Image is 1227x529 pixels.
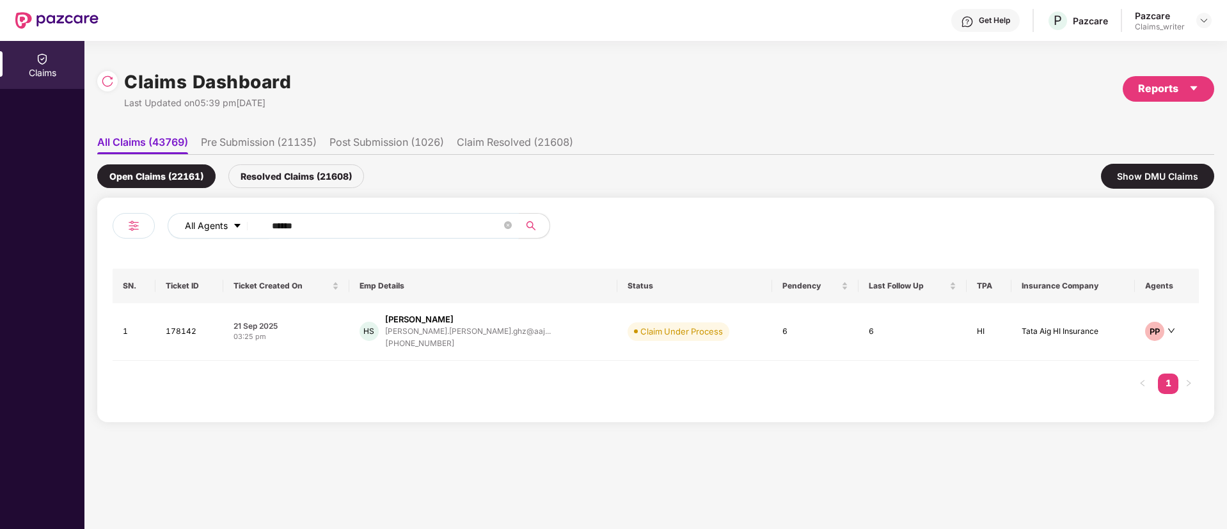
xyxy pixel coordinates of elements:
span: P [1054,13,1062,28]
div: Pazcare [1135,10,1185,22]
li: Pre Submission (21135) [201,136,317,154]
th: Status [617,269,772,303]
span: left [1139,379,1146,387]
div: Claims_writer [1135,22,1185,32]
div: Show DMU Claims [1101,164,1214,189]
span: close-circle [504,221,512,229]
li: Previous Page [1132,374,1153,394]
div: Resolved Claims (21608) [228,164,364,188]
div: HS [360,322,379,341]
li: All Claims (43769) [97,136,188,154]
td: HI [967,303,1012,361]
a: 1 [1158,374,1178,393]
span: Ticket Created On [234,281,329,291]
li: Claim Resolved (21608) [457,136,573,154]
img: svg+xml;base64,PHN2ZyBpZD0iSGVscC0zMngzMiIgeG1sbnM9Imh0dHA6Ly93d3cudzMub3JnLzIwMDAvc3ZnIiB3aWR0aD... [961,15,974,28]
span: caret-down [233,221,242,232]
li: Next Page [1178,374,1199,394]
th: TPA [967,269,1012,303]
li: 1 [1158,374,1178,394]
div: Reports [1138,81,1199,97]
th: Emp Details [349,269,617,303]
div: Open Claims (22161) [97,164,216,188]
div: 03:25 pm [234,331,338,342]
img: svg+xml;base64,PHN2ZyBpZD0iRHJvcGRvd24tMzJ4MzIiIHhtbG5zPSJodHRwOi8vd3d3LnczLm9yZy8yMDAwL3N2ZyIgd2... [1199,15,1209,26]
span: close-circle [504,220,512,232]
th: Agents [1135,269,1199,303]
th: Insurance Company [1011,269,1134,303]
button: All Agentscaret-down [168,213,269,239]
div: Claim Under Process [640,325,723,338]
div: PP [1145,322,1164,341]
div: Get Help [979,15,1010,26]
td: 6 [859,303,966,361]
h1: Claims Dashboard [124,68,291,96]
img: svg+xml;base64,PHN2ZyBpZD0iQ2xhaW0iIHhtbG5zPSJodHRwOi8vd3d3LnczLm9yZy8yMDAwL3N2ZyIgd2lkdGg9IjIwIi... [36,52,49,65]
img: svg+xml;base64,PHN2ZyB4bWxucz0iaHR0cDovL3d3dy53My5vcmcvMjAwMC9zdmciIHdpZHRoPSIyNCIgaGVpZ2h0PSIyNC... [126,218,141,233]
div: Pazcare [1073,15,1108,27]
div: 21 Sep 2025 [234,320,338,331]
li: Post Submission (1026) [329,136,444,154]
td: 178142 [155,303,223,361]
span: Pendency [782,281,839,291]
button: right [1178,374,1199,394]
span: down [1168,327,1175,335]
div: [PERSON_NAME].[PERSON_NAME].ghz@aaj... [385,327,551,335]
span: search [518,221,543,231]
th: SN. [113,269,155,303]
td: 1 [113,303,155,361]
div: [PERSON_NAME] [385,313,454,326]
button: left [1132,374,1153,394]
th: Ticket ID [155,269,223,303]
th: Pendency [772,269,859,303]
img: svg+xml;base64,PHN2ZyBpZD0iUmVsb2FkLTMyeDMyIiB4bWxucz0iaHR0cDovL3d3dy53My5vcmcvMjAwMC9zdmciIHdpZH... [101,75,114,88]
th: Last Follow Up [859,269,966,303]
td: 6 [772,303,859,361]
button: search [518,213,550,239]
th: Ticket Created On [223,269,349,303]
span: right [1185,379,1192,387]
div: Last Updated on 05:39 pm[DATE] [124,96,291,110]
span: Last Follow Up [869,281,946,291]
img: New Pazcare Logo [15,12,99,29]
td: Tata Aig HI Insurance [1011,303,1134,361]
span: All Agents [185,219,228,233]
span: caret-down [1189,83,1199,93]
div: [PHONE_NUMBER] [385,338,551,350]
